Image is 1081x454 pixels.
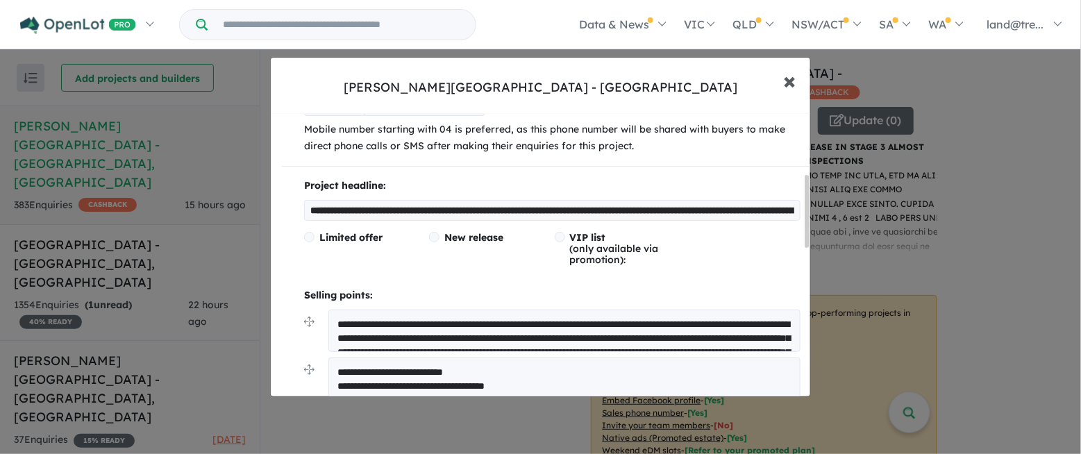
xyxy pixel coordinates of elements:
[20,17,136,34] img: Openlot PRO Logo White
[304,317,315,327] img: drag.svg
[210,10,473,40] input: Try estate name, suburb, builder or developer
[304,121,805,155] p: Mobile number starting with 04 is preferred, as this phone number will be shared with buyers to m...
[304,364,315,375] img: drag.svg
[570,231,659,266] span: (only available via promotion):
[344,78,737,96] div: [PERSON_NAME][GEOGRAPHIC_DATA] - [GEOGRAPHIC_DATA]
[784,65,796,95] span: ×
[570,231,606,244] span: VIP list
[304,178,805,194] p: Project headline:
[987,17,1044,31] span: land@tre...
[304,287,805,304] p: Selling points:
[319,231,383,244] span: Limited offer
[444,231,503,244] span: New release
